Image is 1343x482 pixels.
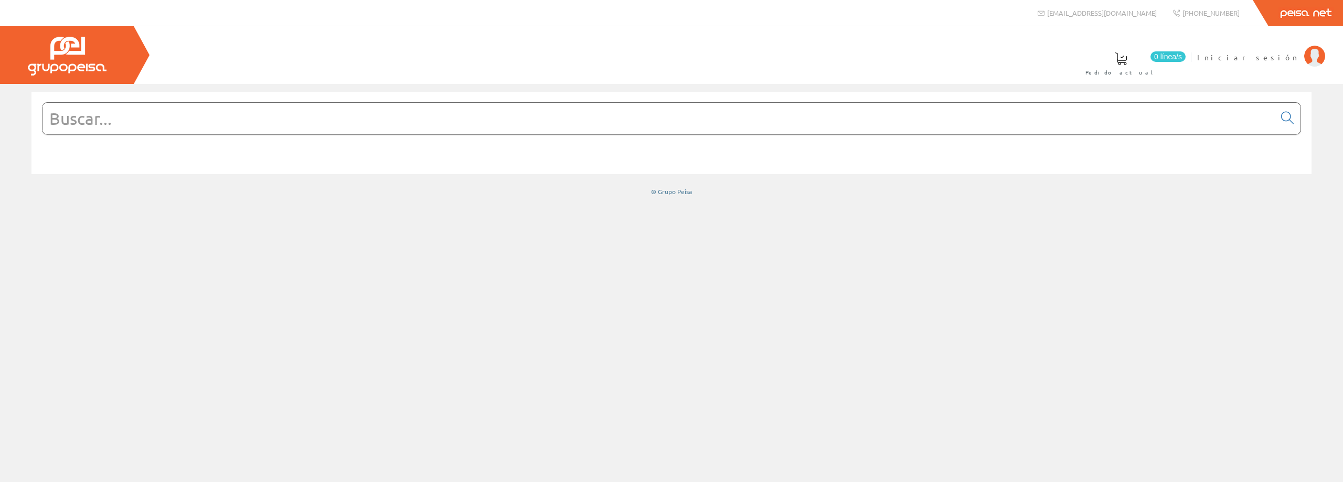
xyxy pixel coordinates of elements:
[1085,67,1157,78] span: Pedido actual
[1197,52,1299,62] span: Iniciar sesión
[31,187,1312,196] div: © Grupo Peisa
[1047,8,1157,17] span: [EMAIL_ADDRESS][DOMAIN_NAME]
[42,103,1275,134] input: Buscar...
[1197,44,1325,53] a: Iniciar sesión
[1150,51,1186,62] span: 0 línea/s
[28,37,106,76] img: Grupo Peisa
[1182,8,1240,17] span: [PHONE_NUMBER]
